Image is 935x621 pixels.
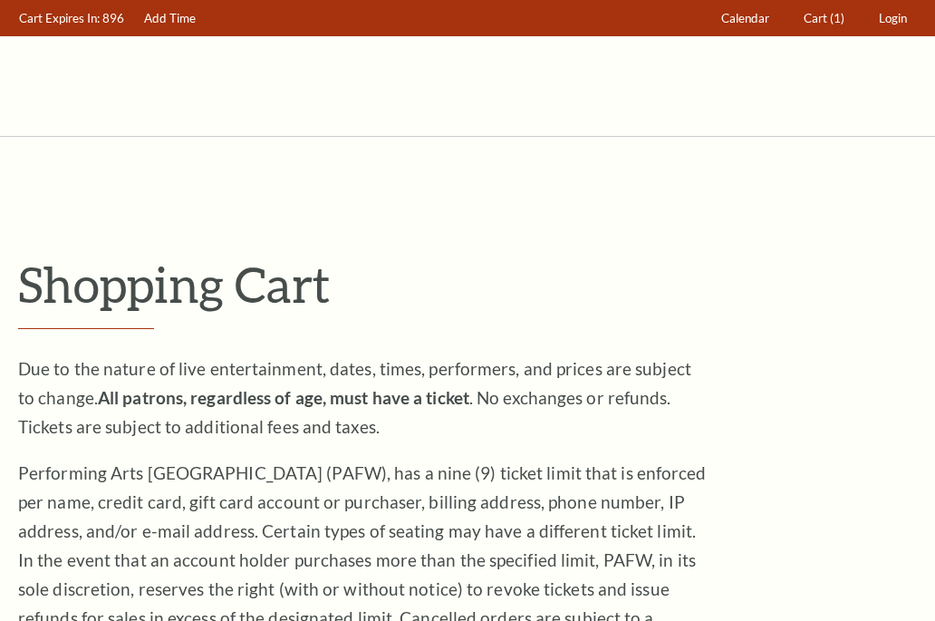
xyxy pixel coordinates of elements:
[136,1,205,36] a: Add Time
[804,11,827,25] span: Cart
[713,1,778,36] a: Calendar
[19,11,100,25] span: Cart Expires In:
[102,11,124,25] span: 896
[721,11,769,25] span: Calendar
[879,11,907,25] span: Login
[795,1,853,36] a: Cart (1)
[830,11,844,25] span: (1)
[18,358,691,437] span: Due to the nature of live entertainment, dates, times, performers, and prices are subject to chan...
[18,255,917,314] p: Shopping Cart
[98,387,469,408] strong: All patrons, regardless of age, must have a ticket
[871,1,916,36] a: Login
